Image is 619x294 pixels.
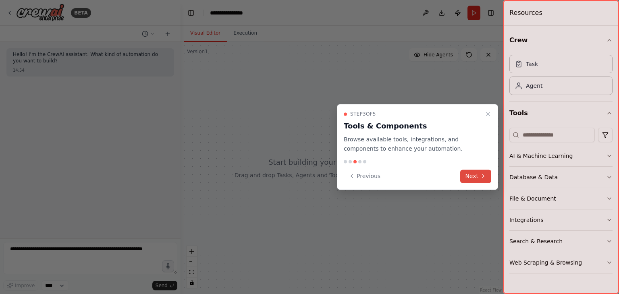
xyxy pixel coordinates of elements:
[460,170,491,183] button: Next
[185,7,197,19] button: Hide left sidebar
[344,170,385,183] button: Previous
[344,135,482,153] p: Browse available tools, integrations, and components to enhance your automation.
[344,120,482,132] h3: Tools & Components
[483,109,493,119] button: Close walkthrough
[350,111,376,117] span: Step 3 of 5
